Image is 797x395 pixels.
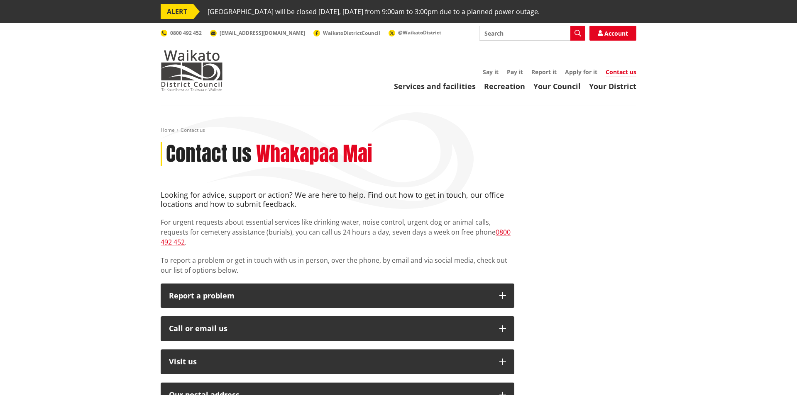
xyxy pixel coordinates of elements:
a: Recreation [484,81,525,91]
span: [GEOGRAPHIC_DATA] will be closed [DATE], [DATE] from 9:00am to 3:00pm due to a planned power outage. [208,4,540,19]
span: WaikatoDistrictCouncil [323,29,380,36]
a: Report it [531,68,557,76]
a: @WaikatoDistrict [389,29,441,36]
a: Account [589,26,636,41]
button: Report a problem [161,284,514,308]
a: Your Council [533,81,581,91]
span: ALERT [161,4,193,19]
button: Call or email us [161,316,514,341]
button: Visit us [161,349,514,374]
h1: Contact us [166,142,252,166]
p: Report a problem [169,292,491,300]
p: Visit us [169,358,491,366]
a: Your District [589,81,636,91]
a: WaikatoDistrictCouncil [313,29,380,36]
div: Call or email us [169,325,491,333]
a: Say it [483,68,499,76]
h4: Looking for advice, support or action? We are here to help. Find out how to get in touch, our off... [161,191,514,208]
h2: Whakapaa Mai [256,142,372,166]
p: For urgent requests about essential services like drinking water, noise control, urgent dog or an... [161,217,514,247]
a: Pay it [507,68,523,76]
img: Waikato District Council - Te Kaunihera aa Takiwaa o Waikato [161,50,223,91]
a: 0800 492 452 [161,29,202,36]
span: 0800 492 452 [170,29,202,36]
a: 0800 492 452 [161,228,511,247]
p: To report a problem or get in touch with us in person, over the phone, by email and via social me... [161,255,514,275]
a: Home [161,126,175,133]
a: Contact us [606,68,636,77]
span: [EMAIL_ADDRESS][DOMAIN_NAME] [220,29,305,36]
nav: breadcrumb [161,127,636,134]
a: Apply for it [565,68,597,76]
a: Services and facilities [394,81,476,91]
input: Search input [479,26,585,41]
span: @WaikatoDistrict [398,29,441,36]
span: Contact us [181,126,205,133]
a: [EMAIL_ADDRESS][DOMAIN_NAME] [210,29,305,36]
